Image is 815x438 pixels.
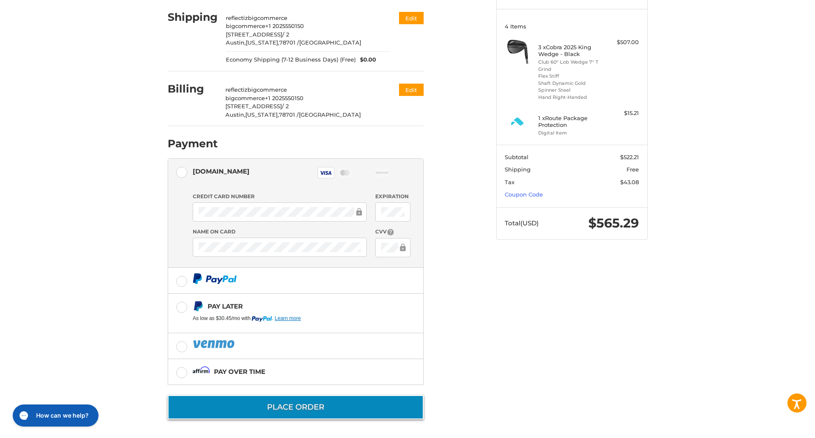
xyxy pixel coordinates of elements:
span: Tax [505,179,514,185]
li: Hand Right-Handed [538,94,603,101]
button: Place Order [168,395,424,419]
img: PayPal icon [193,273,237,284]
span: reflectiz [226,14,248,21]
h2: Billing [168,82,217,95]
li: Club 60° Lob Wedge 7° T Grind [538,59,603,73]
span: bigcommerce [247,86,287,93]
h4: 3 x Cobra 2025 King Wedge - Black [538,44,603,58]
div: Pay Later [208,299,370,313]
label: Name on Card [193,228,367,236]
span: Subtotal [505,154,528,160]
img: Affirm icon [193,366,210,377]
img: PayPal icon [193,339,236,349]
span: [STREET_ADDRESS] [225,103,282,109]
span: reflectiz [225,86,247,93]
span: Total (USD) [505,219,539,227]
iframe: PayPal Message 1 [193,315,370,323]
span: [US_STATE], [246,39,279,46]
div: Pay over time [214,365,265,379]
h2: How can we help? [28,10,80,18]
label: Credit Card Number [193,193,367,200]
span: 78701 / [279,39,299,46]
span: bigcommerce [248,14,287,21]
h2: Payment [168,137,218,150]
h3: 4 Items [505,23,639,30]
button: Gorgias live chat [4,3,90,25]
span: bigcommerce [226,22,265,29]
span: [STREET_ADDRESS] [226,31,282,38]
div: $15.21 [605,109,639,118]
span: [GEOGRAPHIC_DATA] [299,39,361,46]
button: Edit [399,12,424,24]
a: Coupon Code [505,191,543,198]
h4: 1 x Route Package Protection [538,115,603,129]
span: 78701 / [279,111,299,118]
span: / 2 [282,103,289,109]
span: $522.21 [620,154,639,160]
span: Shipping [505,166,531,173]
label: CVV [375,228,410,236]
span: $0.00 [356,56,376,64]
span: [GEOGRAPHIC_DATA] [299,111,361,118]
span: $565.29 [588,215,639,231]
span: / 2 [282,31,289,38]
li: Shaft Dynamic Gold Spinner Steel [538,80,603,94]
div: [DOMAIN_NAME] [193,164,250,178]
h2: Shipping [168,11,218,24]
span: +1 2025550150 [265,22,304,29]
span: +1 2025550150 [265,95,304,101]
span: [US_STATE], [245,111,279,118]
span: Economy Shipping (7-12 Business Days) (Free) [226,56,356,64]
span: Free [627,166,639,173]
span: bigcommerce [225,95,265,101]
img: Pay Later icon [193,301,203,312]
li: Digital Item [538,129,603,137]
span: Austin, [226,39,246,46]
label: Expiration [375,193,410,200]
li: Flex Stiff [538,73,603,80]
button: Edit [399,84,424,96]
span: Austin, [225,111,245,118]
span: $43.08 [620,179,639,185]
div: $507.00 [605,38,639,47]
